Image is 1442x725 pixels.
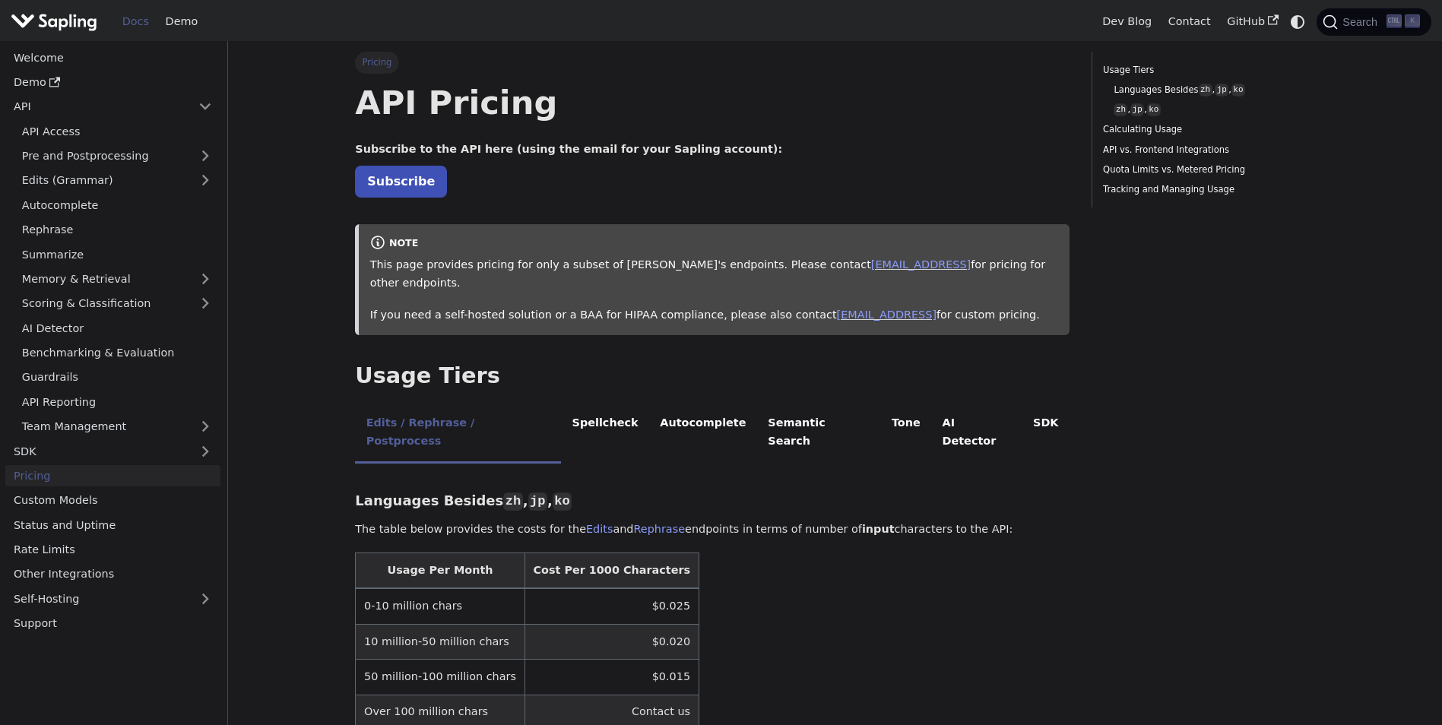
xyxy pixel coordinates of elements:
code: ko [1231,84,1245,97]
td: $0.015 [525,660,699,695]
a: Other Integrations [5,563,220,585]
button: Switch between dark and light mode (currently system mode) [1287,11,1309,33]
a: Pre and Postprocessing [14,145,220,167]
span: Pricing [355,52,398,73]
li: Tone [881,404,932,464]
a: Rephrase [14,219,220,241]
a: API Reporting [14,391,220,413]
th: Usage Per Month [356,553,525,589]
h3: Languages Besides , , [355,492,1070,510]
a: Demo [157,10,206,33]
td: 0-10 million chars [356,588,525,624]
a: Edits [586,523,613,535]
a: Edits (Grammar) [14,169,220,192]
a: API [5,96,190,118]
a: Status and Uptime [5,514,220,536]
a: Summarize [14,243,220,265]
a: [EMAIL_ADDRESS] [871,258,971,271]
a: Team Management [14,416,220,438]
kbd: K [1405,14,1420,28]
img: Sapling.ai [11,11,97,33]
strong: Subscribe to the API here (using the email for your Sapling account): [355,143,782,155]
a: Contact [1160,10,1219,33]
a: Dev Blog [1094,10,1159,33]
th: Cost Per 1000 Characters [525,553,699,589]
td: $0.025 [525,588,699,624]
p: This page provides pricing for only a subset of [PERSON_NAME]'s endpoints. Please contact for pri... [370,256,1059,293]
code: zh [1199,84,1212,97]
span: Search [1338,16,1387,28]
a: Self-Hosting [5,587,220,609]
a: API vs. Frontend Integrations [1103,143,1309,157]
a: Languages Besideszh,jp,ko [1114,83,1304,97]
h1: API Pricing [355,82,1070,123]
a: Memory & Retrieval [14,268,220,290]
code: ko [553,492,572,511]
a: Support [5,613,220,635]
a: Tracking and Managing Usage [1103,182,1309,197]
a: SDK [5,440,190,462]
a: Subscribe [355,166,447,197]
td: $0.020 [525,624,699,659]
button: Search (Ctrl+K) [1317,8,1431,36]
a: Rate Limits [5,539,220,561]
a: zh,jp,ko [1114,103,1304,117]
a: Custom Models [5,489,220,511]
a: Sapling.ai [11,11,103,33]
a: Quota Limits vs. Metered Pricing [1103,163,1309,177]
a: Docs [114,10,157,33]
code: jp [528,492,547,511]
a: API Access [14,120,220,142]
li: Edits / Rephrase / Postprocess [355,404,561,464]
strong: input [862,523,895,535]
li: SDK [1022,404,1070,464]
li: AI Detector [931,404,1022,464]
a: Welcome [5,46,220,68]
button: Collapse sidebar category 'API' [190,96,220,118]
code: jp [1215,84,1228,97]
li: Spellcheck [561,404,649,464]
a: Benchmarking & Evaluation [14,342,220,364]
a: Pricing [5,465,220,487]
p: The table below provides the costs for the and endpoints in terms of number of characters to the ... [355,521,1070,539]
td: 50 million-100 million chars [356,660,525,695]
a: Scoring & Classification [14,293,220,315]
a: Usage Tiers [1103,63,1309,78]
nav: Breadcrumbs [355,52,1070,73]
code: jp [1130,103,1144,116]
p: If you need a self-hosted solution or a BAA for HIPAA compliance, please also contact for custom ... [370,306,1059,325]
a: Guardrails [14,366,220,388]
code: ko [1147,103,1161,116]
code: zh [503,492,522,511]
a: GitHub [1219,10,1286,33]
a: Calculating Usage [1103,122,1309,137]
td: 10 million-50 million chars [356,624,525,659]
a: Rephrase [633,523,685,535]
button: Expand sidebar category 'SDK' [190,440,220,462]
code: zh [1114,103,1127,116]
div: note [370,235,1059,253]
li: Autocomplete [649,404,757,464]
li: Semantic Search [757,404,881,464]
a: AI Detector [14,317,220,339]
a: Autocomplete [14,194,220,216]
a: Demo [5,71,220,93]
a: [EMAIL_ADDRESS] [837,309,937,321]
h2: Usage Tiers [355,362,1070,390]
